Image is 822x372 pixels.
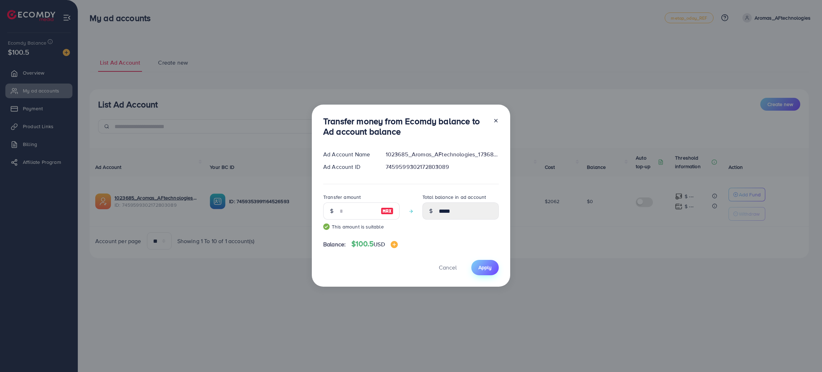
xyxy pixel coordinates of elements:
[323,240,346,248] span: Balance:
[323,116,487,137] h3: Transfer money from Ecomdy balance to Ad account balance
[323,193,361,201] label: Transfer amount
[351,240,397,248] h4: $100.5
[422,193,486,201] label: Total balance in ad account
[380,163,504,171] div: 7459599302172803089
[391,241,398,248] img: image
[323,223,400,230] small: This amount is suitable
[439,263,457,271] span: Cancel
[323,223,330,230] img: guide
[478,264,492,271] span: Apply
[471,260,499,275] button: Apply
[792,340,817,367] iframe: Chat
[430,260,466,275] button: Cancel
[318,150,380,159] div: Ad Account Name
[381,207,394,215] img: image
[380,150,504,159] div: 1023685_Aromas_AFtechnologies_1736823312700
[318,163,380,171] div: Ad Account ID
[374,240,385,248] span: USD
